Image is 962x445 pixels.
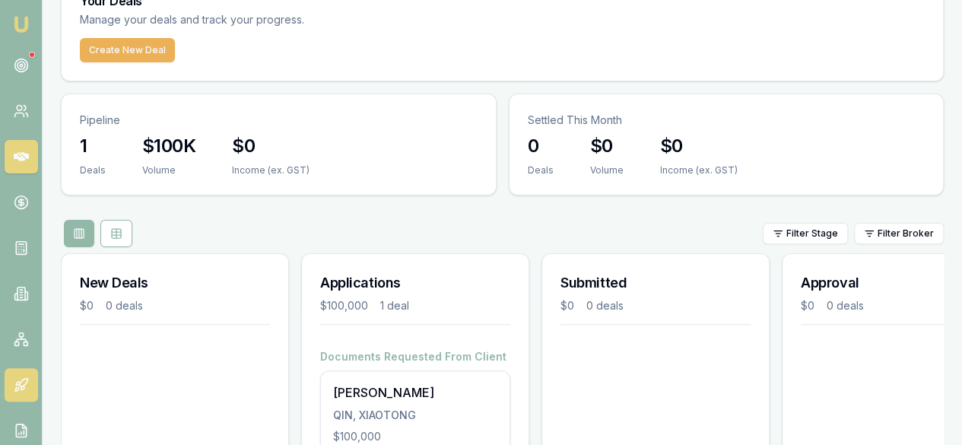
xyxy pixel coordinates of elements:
button: Filter Broker [854,223,944,244]
h3: $100K [142,134,195,158]
div: 0 deals [106,298,143,313]
span: Filter Stage [786,227,838,240]
h3: $0 [232,134,310,158]
div: $0 [560,298,574,313]
div: 1 deal [380,298,409,313]
h3: Applications [320,272,510,294]
h4: Documents Requested From Client [320,349,510,364]
h3: 1 [80,134,106,158]
div: $0 [801,298,814,313]
span: Filter Broker [878,227,934,240]
div: [PERSON_NAME] [333,383,497,402]
h3: $0 [590,134,624,158]
div: Income (ex. GST) [232,164,310,176]
div: $100,000 [333,429,497,444]
p: Pipeline [80,113,478,128]
div: Income (ex. GST) [660,164,738,176]
p: Manage your deals and track your progress. [80,11,469,29]
button: Create New Deal [80,38,175,62]
h3: New Deals [80,272,270,294]
div: Deals [80,164,106,176]
div: $0 [80,298,94,313]
h3: Submitted [560,272,751,294]
h3: $0 [660,134,738,158]
button: Filter Stage [763,223,848,244]
div: 0 deals [827,298,864,313]
img: emu-icon-u.png [12,15,30,33]
div: Volume [142,164,195,176]
div: Volume [590,164,624,176]
div: $100,000 [320,298,368,313]
div: QIN, XIAOTONG [333,408,497,423]
div: Deals [528,164,554,176]
p: Settled This Month [528,113,925,128]
div: 0 deals [586,298,624,313]
h3: 0 [528,134,554,158]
